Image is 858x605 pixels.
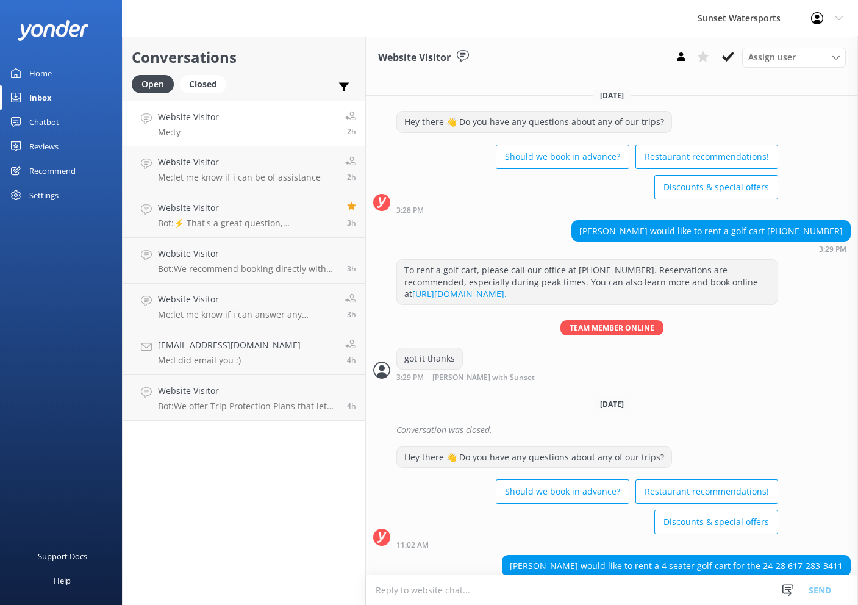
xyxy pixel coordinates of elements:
span: [DATE] [593,90,631,101]
a: Closed [180,77,232,90]
div: Closed [180,75,226,93]
span: [PERSON_NAME] with Sunset [432,374,535,382]
a: Website VisitorMe:ty2h [123,101,365,146]
span: 12:48pm 15-Aug-2025 (UTC -05:00) America/Cancun [347,218,356,228]
span: 11:43am 15-Aug-2025 (UTC -05:00) America/Cancun [347,401,356,411]
div: Assign User [742,48,846,67]
h4: Website Visitor [158,201,338,215]
a: Open [132,77,180,90]
div: Chatbot [29,110,59,134]
div: Help [54,568,71,593]
p: Bot: ⚡ That's a great question, unfortunately I do not know the answer. I'm going to reach out to... [158,218,338,229]
div: Inbox [29,85,52,110]
div: Conversation was closed. [396,420,851,440]
h4: [EMAIL_ADDRESS][DOMAIN_NAME] [158,338,301,352]
a: [EMAIL_ADDRESS][DOMAIN_NAME]Me:I did email you :)4h [123,329,365,375]
h4: Website Visitor [158,293,336,306]
div: got it thanks [397,348,462,369]
strong: 3:28 PM [396,207,424,214]
strong: 11:02 AM [396,542,429,549]
button: Discounts & special offers [654,175,778,199]
div: 2025-07-21T13:25:49.096 [373,420,851,440]
a: Website VisitorMe:let me know if i can be of assistance2h [123,146,365,192]
strong: 3:29 PM [819,246,846,253]
a: Website VisitorBot:We offer Trip Protection Plans that let you cancel for any reason with no fees... [123,375,365,421]
div: To rent a golf cart, please call our office at [PHONE_NUMBER]. Reservations are recommended, espe... [397,260,778,304]
a: [URL][DOMAIN_NAME]. [412,288,507,299]
span: Team member online [560,320,663,335]
h3: Website Visitor [378,50,451,66]
span: 12:10pm 15-Aug-2025 (UTC -05:00) America/Cancun [347,355,356,365]
div: [PERSON_NAME] would like to rent a 4 seater golf cart for the 24-28 617-283-3411 [502,556,850,576]
h4: Website Visitor [158,384,338,398]
h2: Conversations [132,46,356,69]
div: Open [132,75,174,93]
div: Recommend [29,159,76,183]
p: Bot: We offer Trip Protection Plans that let you cancel for any reason with no fees. You’ll get a... [158,401,338,412]
span: 01:38pm 15-Aug-2025 (UTC -05:00) America/Cancun [347,126,356,137]
h4: Website Visitor [158,156,321,169]
img: yonder-white-logo.png [18,20,88,40]
p: Me: ty [158,127,219,138]
p: Me: let me know if i can answer any questions and help with reservations [158,309,336,320]
div: 02:28pm 20-Jul-2025 (UTC -05:00) America/Cancun [396,206,778,214]
div: Settings [29,183,59,207]
p: Me: let me know if i can be of assistance [158,172,321,183]
button: Restaurant recommendations! [635,145,778,169]
a: Website VisitorBot:We recommend booking directly with us for the best prices, as third-party site... [123,238,365,284]
div: Hey there 👋 Do you have any questions about any of our trips? [397,447,671,468]
button: Discounts & special offers [654,510,778,534]
button: Should we book in advance? [496,145,629,169]
span: Assign user [748,51,796,64]
div: 02:29pm 20-Jul-2025 (UTC -05:00) America/Cancun [396,373,574,382]
span: 12:22pm 15-Aug-2025 (UTC -05:00) America/Cancun [347,309,356,320]
span: 12:25pm 15-Aug-2025 (UTC -05:00) America/Cancun [347,263,356,274]
button: Restaurant recommendations! [635,479,778,504]
h4: Website Visitor [158,247,338,260]
div: Home [29,61,52,85]
a: Website VisitorMe:let me know if i can answer any questions and help with reservations3h [123,284,365,329]
div: Reviews [29,134,59,159]
strong: 3:29 PM [396,374,424,382]
span: 01:32pm 15-Aug-2025 (UTC -05:00) America/Cancun [347,172,356,182]
div: [PERSON_NAME] would like to rent a golf cart [PHONE_NUMBER] [572,221,850,242]
h4: Website Visitor [158,110,219,124]
span: [DATE] [593,399,631,409]
p: Bot: We recommend booking directly with us for the best prices, as third-party sites like Groupon... [158,263,338,274]
p: Me: I did email you :) [158,355,301,366]
a: Website VisitorBot:⚡ That's a great question, unfortunately I do not know the answer. I'm going t... [123,192,365,238]
div: 02:29pm 20-Jul-2025 (UTC -05:00) America/Cancun [571,245,851,253]
div: Support Docs [38,544,87,568]
div: 10:02am 21-Jul-2025 (UTC -05:00) America/Cancun [396,540,778,549]
button: Should we book in advance? [496,479,629,504]
div: Hey there 👋 Do you have any questions about any of our trips? [397,112,671,132]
